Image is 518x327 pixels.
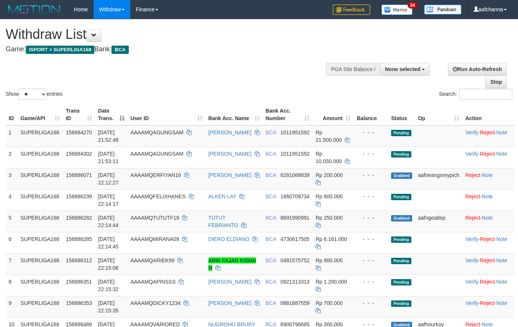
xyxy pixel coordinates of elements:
[316,279,347,285] span: Rp 1.200.000
[19,89,47,100] select: Showentries
[326,63,380,76] div: PGA Site Balance /
[465,279,478,285] a: Verify
[6,168,18,189] td: 3
[131,215,179,221] span: AAAAMQTUTUTF19
[415,104,463,125] th: Op: activate to sort column ascending
[66,279,92,285] span: 156886351
[266,257,276,263] span: BCA
[357,278,385,285] div: - - -
[26,46,94,54] span: ISPORT > SUPERLIGA168
[98,129,119,143] span: [DATE] 21:52:48
[18,189,63,211] td: SUPERLIGA168
[208,300,252,306] a: [PERSON_NAME]
[66,215,92,221] span: 156886282
[131,257,175,263] span: AAAAMQARIEK99
[482,215,493,221] a: Note
[462,232,515,253] td: · ·
[448,63,507,76] a: Run Auto-Refresh
[459,89,512,100] input: Search:
[266,300,276,306] span: BCA
[6,275,18,296] td: 8
[131,129,184,135] span: AAAAMQAGUNGSAM
[462,147,515,168] td: · ·
[98,279,119,292] span: [DATE] 22:15:32
[316,151,342,164] span: Rp 10.050.000
[357,214,385,221] div: - - -
[496,236,508,242] a: Note
[465,236,478,242] a: Verify
[6,253,18,275] td: 7
[18,232,63,253] td: SUPERLIGA168
[208,172,252,178] a: [PERSON_NAME]
[18,253,63,275] td: SUPERLIGA168
[266,193,276,199] span: BCA
[496,279,508,285] a: Note
[480,236,495,242] a: Reject
[263,104,313,125] th: Bank Acc. Number: activate to sort column ascending
[98,215,119,228] span: [DATE] 22:14:44
[316,236,347,242] span: Rp 6.161.000
[333,4,370,15] img: Feedback.jpg
[131,172,181,178] span: AAAAMQERFIYAN16
[98,193,119,207] span: [DATE] 22:14:17
[465,151,478,157] a: Verify
[98,300,119,314] span: [DATE] 22:15:35
[424,4,461,15] img: panduan.png
[354,104,388,125] th: Balance
[280,193,310,199] span: Copy 1660709734 to clipboard
[98,172,119,186] span: [DATE] 22:12:27
[6,104,18,125] th: ID
[415,211,463,232] td: aafngealtep
[266,129,276,135] span: BCA
[482,193,493,199] a: Note
[6,46,338,53] h4: Game: Bank:
[266,151,276,157] span: BCA
[482,172,493,178] a: Note
[6,27,338,42] h1: Withdraw List
[462,168,515,189] td: ·
[391,194,411,200] span: Pending
[496,300,508,306] a: Note
[408,2,418,9] span: 34
[98,151,119,164] span: [DATE] 21:53:11
[280,215,310,221] span: Copy 8691990991 to clipboard
[6,4,63,15] img: MOTION_logo.png
[63,104,95,125] th: Trans ID: activate to sort column ascending
[66,300,92,306] span: 156886353
[18,211,63,232] td: SUPERLIGA168
[439,89,512,100] label: Search:
[280,129,310,135] span: Copy 1011951592 to clipboard
[205,104,263,125] th: Bank Acc. Name: activate to sort column ascending
[357,299,385,307] div: - - -
[391,130,411,136] span: Pending
[480,151,495,157] a: Reject
[316,129,342,143] span: Rp 21.500.000
[266,172,276,178] span: BCA
[357,257,385,264] div: - - -
[480,257,495,263] a: Reject
[465,172,480,178] a: Reject
[391,236,411,243] span: Pending
[357,150,385,158] div: - - -
[316,300,342,306] span: Rp 700.000
[465,257,478,263] a: Verify
[496,151,508,157] a: Note
[462,125,515,147] td: · ·
[208,193,237,199] a: ALKEN LAY
[391,215,412,221] span: Grabbed
[380,63,430,76] button: None selected
[18,104,63,125] th: Game/API: activate to sort column ascending
[6,211,18,232] td: 5
[6,125,18,147] td: 1
[465,129,478,135] a: Verify
[66,193,92,199] span: 156886239
[381,4,413,15] img: Button%20Memo.svg
[6,232,18,253] td: 6
[357,129,385,136] div: - - -
[266,279,276,285] span: BCA
[465,193,480,199] a: Reject
[131,151,184,157] span: AAAAMQAGUNGSAM
[208,129,252,135] a: [PERSON_NAME]
[357,171,385,179] div: - - -
[385,66,421,72] span: None selected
